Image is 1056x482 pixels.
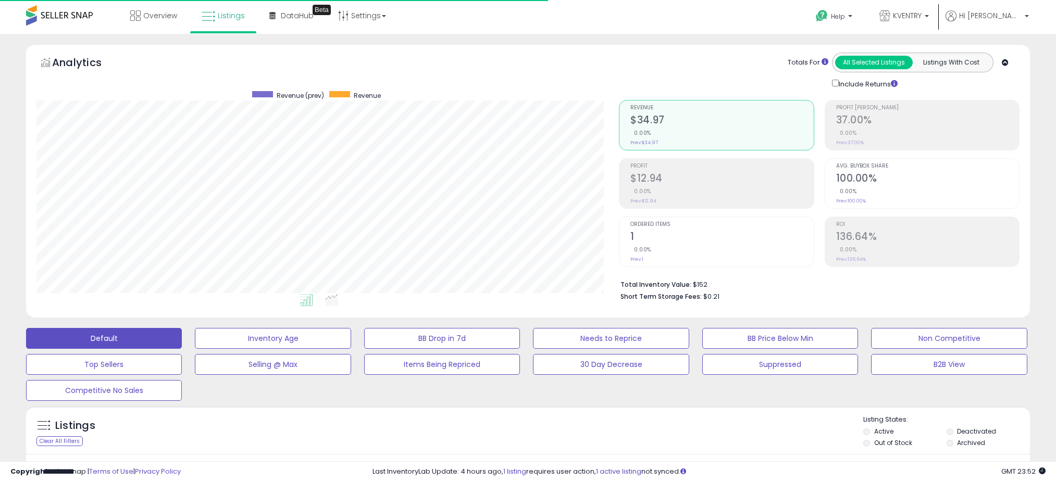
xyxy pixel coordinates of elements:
label: Active [874,427,893,436]
div: seller snap | | [10,467,181,477]
span: Revenue [354,91,381,100]
b: Total Inventory Value: [620,280,691,289]
span: Revenue [630,105,813,111]
h5: Listings [55,418,95,433]
button: Selling @ Max [195,354,351,375]
button: Default [26,328,182,349]
button: Inventory Age [195,328,351,349]
small: Prev: 37.00% [836,139,864,146]
span: Profit [PERSON_NAME] [836,105,1019,111]
button: Non Competitive [871,328,1027,349]
span: 2025-09-16 23:52 GMT [1001,466,1046,476]
small: Prev: $34.97 [630,139,658,146]
label: Deactivated [957,427,996,436]
div: Last InventoryLab Update: 4 hours ago, requires user action, not synced. [372,467,1046,477]
i: Get Help [815,9,828,22]
small: 0.00% [630,246,651,253]
small: Prev: 1 [630,256,643,262]
a: Help [807,2,863,34]
button: Listings With Cost [912,56,990,69]
button: 30 Day Decrease [533,354,689,375]
span: Listings [218,10,245,21]
span: Ordered Items [630,222,813,227]
small: 0.00% [630,129,651,137]
p: Listing States: [863,415,1030,425]
h2: 136.64% [836,231,1019,245]
a: 1 listing [503,466,526,476]
button: Needs to Reprice [533,328,689,349]
button: All Selected Listings [835,56,913,69]
a: 1 active listing [596,466,641,476]
small: 0.00% [630,187,651,195]
small: Prev: $12.94 [630,198,656,204]
span: Help [831,12,845,21]
button: Suppressed [702,354,858,375]
button: B2B View [871,354,1027,375]
div: Tooltip anchor [313,5,331,15]
button: BB Price Below Min [702,328,858,349]
div: Totals For [788,58,828,68]
h2: 100.00% [836,172,1019,186]
span: Profit [630,163,813,169]
span: Hi [PERSON_NAME] [959,10,1022,21]
h2: 1 [630,231,813,245]
h5: Analytics [52,55,122,72]
small: 0.00% [836,129,857,137]
button: BB Drop in 7d [364,328,520,349]
span: KVENTRY [893,10,922,21]
span: ROI [836,222,1019,227]
span: Avg. Buybox Share [836,163,1019,169]
span: $0.21 [703,291,719,301]
a: Hi [PERSON_NAME] [946,10,1029,34]
h2: 37.00% [836,114,1019,128]
b: Short Term Storage Fees: [620,292,702,301]
span: DataHub [281,10,314,21]
span: Revenue (prev) [277,91,324,100]
strong: Copyright [10,466,48,476]
button: Items Being Repriced [364,354,520,375]
small: 0.00% [836,187,857,195]
li: $152 [620,277,1012,290]
small: 0.00% [836,246,857,253]
button: Competitive No Sales [26,380,182,401]
div: Clear All Filters [36,436,83,446]
div: Include Returns [824,78,910,90]
h2: $12.94 [630,172,813,186]
label: Archived [957,438,985,447]
small: Prev: 100.00% [836,198,866,204]
h2: $34.97 [630,114,813,128]
small: Prev: 136.64% [836,256,866,262]
label: Out of Stock [874,438,912,447]
button: Top Sellers [26,354,182,375]
span: Overview [143,10,177,21]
